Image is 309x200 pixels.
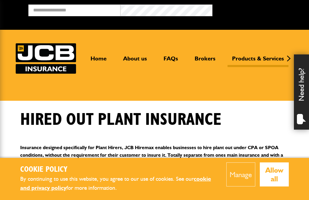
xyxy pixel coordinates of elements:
a: FAQs [159,55,183,67]
img: JCB Insurance Services logo [16,43,76,74]
a: About us [119,55,151,67]
button: Manage [226,162,255,186]
h1: Hired out plant insurance [20,110,221,130]
a: Home [86,55,111,67]
div: Need help? [294,54,309,130]
p: By continuing to use this website, you agree to our use of cookies. See our for more information. [20,174,217,193]
a: Brokers [190,55,220,67]
a: JCB Insurance Services [16,43,76,74]
button: Allow all [260,162,289,186]
p: Insurance designed specifically for Plant Hirers, JCB Hiremax enables businesses to hire plant ou... [20,144,289,167]
button: Broker Login [212,5,304,14]
h2: Cookie Policy [20,165,217,174]
a: Products & Services [228,55,288,67]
